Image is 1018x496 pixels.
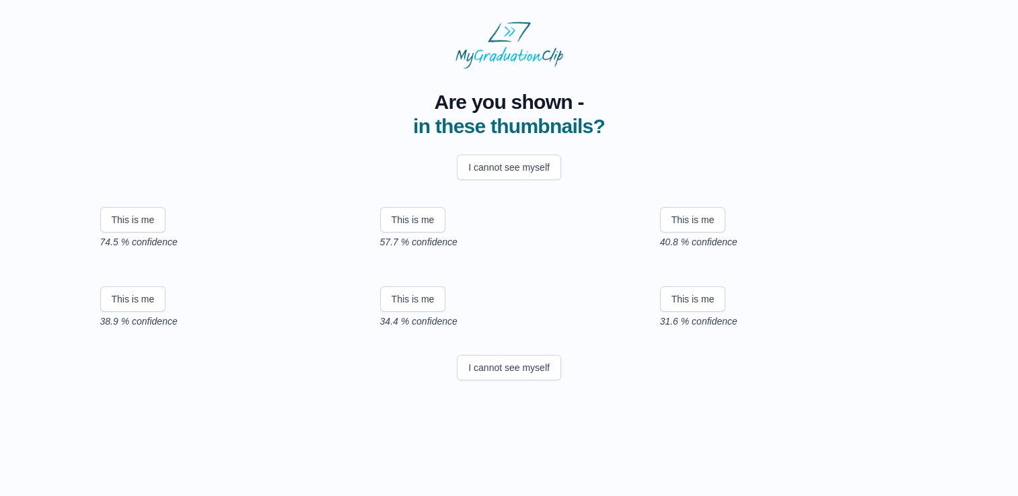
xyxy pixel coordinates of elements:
[660,235,918,249] p: 40.8 % confidence
[660,207,726,233] button: This is me
[380,286,446,312] button: This is me
[413,90,605,114] span: Are you shown -
[660,315,918,328] p: 31.6 % confidence
[456,22,563,69] img: MyGraduationClip
[100,315,359,328] p: 38.9 % confidence
[380,235,639,249] p: 57.7 % confidence
[380,207,446,233] button: This is me
[100,235,359,249] p: 74.5 % confidence
[457,155,561,180] button: I cannot see myself
[100,286,166,312] button: This is me
[660,286,726,312] button: This is me
[100,207,166,233] button: This is me
[380,315,639,328] p: 34.4 % confidence
[413,115,605,137] span: in these thumbnails?
[457,355,561,380] button: I cannot see myself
